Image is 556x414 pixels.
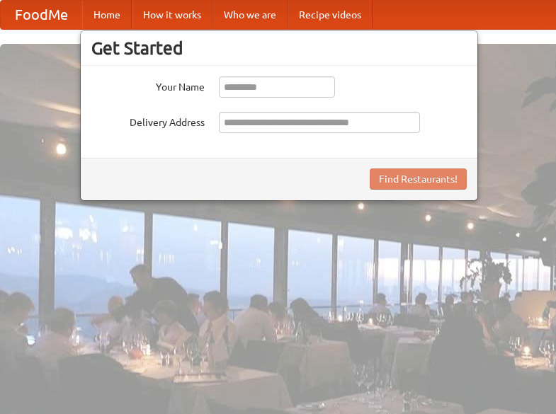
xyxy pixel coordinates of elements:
[91,76,205,94] label: Your Name
[288,1,373,29] a: Recipe videos
[132,1,212,29] a: How it works
[91,112,205,130] label: Delivery Address
[91,38,467,59] h3: Get Started
[370,168,467,190] button: Find Restaurants!
[82,1,132,29] a: Home
[212,1,288,29] a: Who we are
[1,1,82,29] a: FoodMe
